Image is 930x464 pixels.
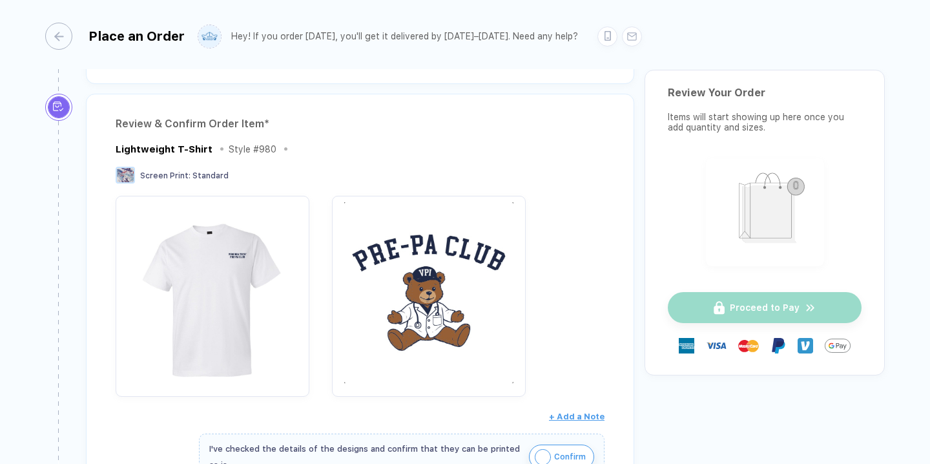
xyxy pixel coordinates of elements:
div: Style # 980 [229,144,276,154]
img: GPay [825,333,851,359]
img: express [679,338,694,353]
div: Review & Confirm Order Item [116,114,604,134]
div: Review Your Order [668,87,862,99]
img: ed4aef10-f8a6-4f3a-8616-ef289e00e8cc_design_back_1746156675072.jpg [338,202,519,383]
span: Screen Print : [140,171,191,180]
span: + Add a Note [549,412,604,421]
img: visa [706,335,727,356]
span: Standard [192,171,229,180]
img: Venmo [798,338,813,353]
img: Screen Print [116,167,135,184]
img: user profile [198,25,221,48]
div: Items will start showing up here once you add quantity and sizes. [668,112,862,132]
img: ed4aef10-f8a6-4f3a-8616-ef289e00e8cc_nt_front_1746156675065.jpg [122,202,303,383]
button: + Add a Note [549,406,604,427]
div: Lightweight T-Shirt [116,143,212,155]
img: master-card [738,335,759,356]
div: Hey! If you order [DATE], you'll get it delivered by [DATE]–[DATE]. Need any help? [231,31,578,42]
img: Paypal [770,338,786,353]
div: Place an Order [88,28,185,44]
img: shopping_bag.png [712,164,818,258]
